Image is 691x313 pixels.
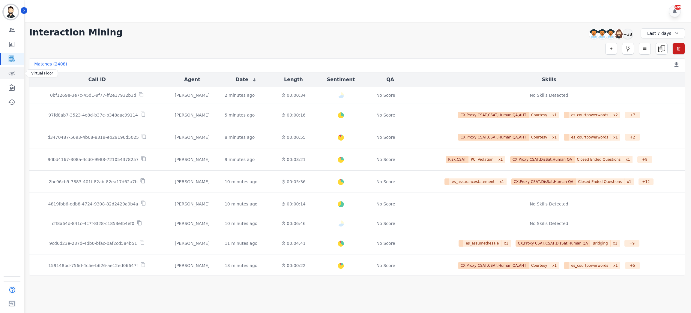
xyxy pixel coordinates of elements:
[277,240,310,246] div: 00:04:41
[376,112,395,118] div: No Score
[277,134,310,140] div: 00:00:55
[49,179,138,185] p: 2bc96cb9-7883-401f-82ab-82ea17d62a7b
[550,134,559,141] span: x 1
[169,156,215,163] div: [PERSON_NAME]
[376,201,395,207] div: No Score
[49,240,137,246] p: 9cd6d23e-237d-4db0-bfac-baf2cd584b51
[225,263,257,269] div: 13 minutes ago
[34,61,67,69] div: Matches ( 2408 )
[284,76,303,83] button: Length
[225,112,255,118] div: 5 minutes ago
[386,76,394,83] button: QA
[529,112,550,118] span: Courtesy
[623,156,633,163] span: x 1
[277,156,310,163] div: 00:03:21
[376,240,395,246] div: No Score
[225,156,255,163] div: 9 minutes ago
[376,263,395,269] div: No Score
[225,201,257,207] div: 10 minutes ago
[235,76,257,83] button: Date
[277,179,310,185] div: 00:05:36
[376,134,395,140] div: No Score
[510,156,575,163] span: CX,Proxy CSAT,DisSat,Human QA
[641,28,685,38] div: Last 7 days
[376,156,395,163] div: No Score
[327,76,355,83] button: Sentiment
[542,76,556,83] button: Skills
[376,220,395,226] div: No Score
[529,262,550,269] span: Courtesy
[47,134,139,140] p: d3470487-5693-4b08-8319-eb29196d5025
[530,201,568,207] div: No Skills Detected
[169,240,215,246] div: [PERSON_NAME]
[169,134,215,140] div: [PERSON_NAME]
[516,240,590,247] span: CX,Proxy CSAT,CSAT,DisSat,Human QA
[48,156,139,163] p: 9dbd4167-308a-4cd0-9988-721054378257
[449,178,497,185] span: es_assurancestatement
[52,220,134,226] p: cff8a64d-841c-4c7f-8f28-c1853efb4ef0
[511,178,576,185] span: CX,Proxy CSAT,DisSat,Human QA
[446,156,468,163] span: Risk,CSAT
[50,92,136,98] p: 0bf1269e-3e7c-45d1-9f77-ff2e17932b3d
[169,263,215,269] div: [PERSON_NAME]
[624,178,634,185] span: x 1
[623,29,633,39] div: +38
[625,134,640,141] div: + 2
[569,112,611,118] span: es_courtpowerwords
[277,263,310,269] div: 00:00:22
[376,179,395,185] div: No Score
[225,92,255,98] div: 2 minutes ago
[48,201,138,207] p: 4819fbb6-edb8-4724-9308-82d2429a9b4a
[611,262,620,269] span: x 1
[376,92,395,98] div: No Score
[497,178,507,185] span: x 1
[624,240,639,247] div: + 9
[550,262,559,269] span: x 1
[277,201,310,207] div: 00:00:14
[277,92,310,98] div: 00:00:34
[277,220,310,226] div: 00:06:46
[4,5,18,19] img: Bordered avatar
[569,134,611,141] span: es_courtpowerwords
[225,134,255,140] div: 8 minutes ago
[458,112,529,118] span: CX,Proxy CSAT,CSAT,Human QA,AHT
[48,263,138,269] p: 159148bd-756d-4c5e-b626-ae12ed06647f
[611,240,620,247] span: x 1
[530,92,568,98] div: No Skills Detected
[29,27,123,38] h1: Interaction Mining
[611,134,620,141] span: x 1
[225,220,257,226] div: 10 minutes ago
[458,262,529,269] span: CX,Proxy CSAT,CSAT,Human QA,AHT
[625,262,640,269] div: + 5
[550,112,559,118] span: x 1
[639,178,654,185] div: + 12
[529,134,550,141] span: Courtesy
[169,201,215,207] div: [PERSON_NAME]
[184,76,200,83] button: Agent
[496,156,505,163] span: x 1
[277,112,310,118] div: 00:00:16
[501,240,511,247] span: x 1
[625,112,640,118] div: + 7
[169,92,215,98] div: [PERSON_NAME]
[169,179,215,185] div: [PERSON_NAME]
[590,240,610,247] span: Bridging
[88,76,106,83] button: Call ID
[569,262,611,269] span: es_courtpowerwords
[169,112,215,118] div: [PERSON_NAME]
[468,156,496,163] span: PCI Violation
[576,178,625,185] span: Closed Ended Questions
[225,179,257,185] div: 10 minutes ago
[225,240,257,246] div: 11 minutes ago
[611,112,620,118] span: x 2
[48,112,138,118] p: 97fd8ab7-3523-4e8d-b37e-b348aac99114
[458,134,529,141] span: CX,Proxy CSAT,CSAT,Human QA,AHT
[637,156,652,163] div: + 9
[169,220,215,226] div: [PERSON_NAME]
[463,240,501,247] span: es_assumethesale
[675,5,681,10] div: +99
[530,220,568,226] div: No Skills Detected
[575,156,624,163] span: Closed Ended Questions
